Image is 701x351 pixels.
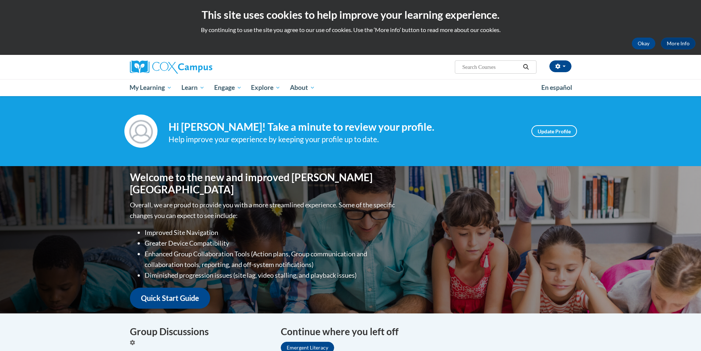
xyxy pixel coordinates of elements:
[549,60,571,72] button: Account Settings
[145,238,397,249] li: Greater Device Compatibility
[130,60,212,74] img: Cox Campus
[531,125,577,137] a: Update Profile
[130,288,210,309] a: Quick Start Guide
[290,83,315,92] span: About
[6,26,695,34] p: By continuing to use the site you agree to our use of cookies. Use the ‘More info’ button to read...
[145,227,397,238] li: Improved Site Navigation
[169,121,520,133] h4: Hi [PERSON_NAME]! Take a minute to review your profile.
[285,79,320,96] a: About
[246,79,285,96] a: Explore
[632,38,655,49] button: Okay
[130,83,172,92] span: My Learning
[6,7,695,22] h2: This site uses cookies to help improve your learning experience.
[661,38,695,49] a: More Info
[214,83,242,92] span: Engage
[177,79,209,96] a: Learn
[209,79,247,96] a: Engage
[537,80,577,95] a: En español
[130,60,270,74] a: Cox Campus
[541,84,572,91] span: En español
[251,83,280,92] span: Explore
[145,249,397,270] li: Enhanced Group Collaboration Tools (Action plans, Group communication and collaboration tools, re...
[130,200,397,221] p: Overall, we are proud to provide you with a more streamlined experience. Some of the specific cha...
[119,79,583,96] div: Main menu
[169,133,520,145] div: Help improve your experience by keeping your profile up to date.
[181,83,205,92] span: Learn
[130,324,270,339] h4: Group Discussions
[124,115,157,148] img: Profile Image
[461,63,520,71] input: Search Courses
[520,63,531,71] button: Search
[281,324,571,339] h4: Continue where you left off
[145,270,397,281] li: Diminished progression issues (site lag, video stalling, and playback issues)
[125,79,177,96] a: My Learning
[130,171,397,196] h1: Welcome to the new and improved [PERSON_NAME][GEOGRAPHIC_DATA]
